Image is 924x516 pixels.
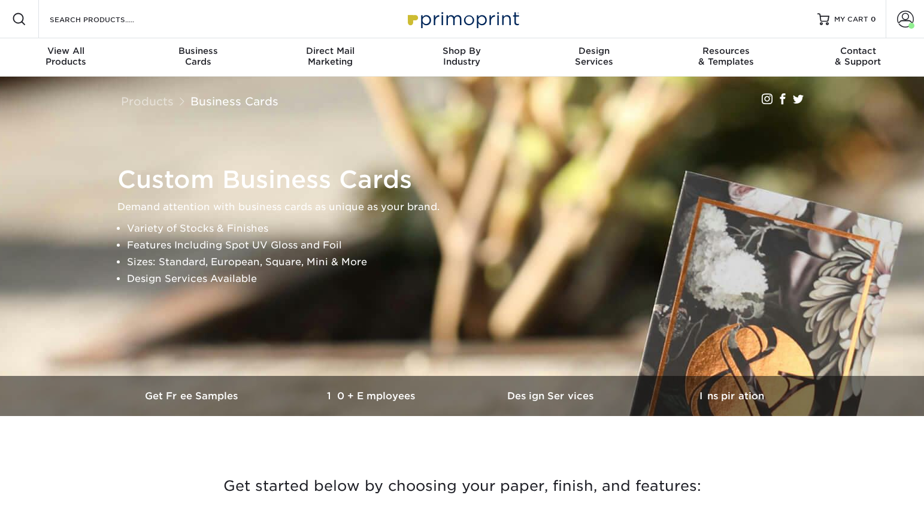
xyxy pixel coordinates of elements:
[871,15,876,23] span: 0
[402,6,522,32] img: Primoprint
[642,390,822,402] h3: Inspiration
[121,95,174,108] a: Products
[127,254,818,271] li: Sizes: Standard, European, Square, Mini & More
[117,199,818,215] p: Demand attention with business cards as unique as your brand.
[127,271,818,287] li: Design Services Available
[283,376,462,416] a: 10+ Employees
[834,14,868,25] span: MY CART
[660,38,792,77] a: Resources& Templates
[660,45,792,56] span: Resources
[127,220,818,237] li: Variety of Stocks & Finishes
[264,45,396,67] div: Marketing
[264,38,396,77] a: Direct MailMarketing
[190,95,278,108] a: Business Cards
[462,390,642,402] h3: Design Services
[528,45,660,67] div: Services
[792,45,924,56] span: Contact
[112,459,813,513] h3: Get started below by choosing your paper, finish, and features:
[103,390,283,402] h3: Get Free Samples
[660,45,792,67] div: & Templates
[642,376,822,416] a: Inspiration
[396,38,528,77] a: Shop ByIndustry
[49,12,165,26] input: SEARCH PRODUCTS.....
[792,45,924,67] div: & Support
[283,390,462,402] h3: 10+ Employees
[132,45,263,56] span: Business
[132,38,263,77] a: BusinessCards
[117,165,818,194] h1: Custom Business Cards
[132,45,263,67] div: Cards
[396,45,528,67] div: Industry
[528,38,660,77] a: DesignServices
[792,38,924,77] a: Contact& Support
[528,45,660,56] span: Design
[396,45,528,56] span: Shop By
[127,237,818,254] li: Features Including Spot UV Gloss and Foil
[103,376,283,416] a: Get Free Samples
[264,45,396,56] span: Direct Mail
[462,376,642,416] a: Design Services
